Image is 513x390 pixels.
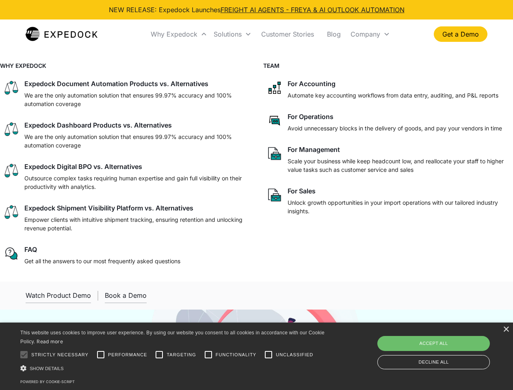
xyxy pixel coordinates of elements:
[24,80,208,88] div: Expedock Document Automation Products vs. Alternatives
[3,162,19,179] img: scale icon
[214,30,242,38] div: Solutions
[24,204,193,212] div: Expedock Shipment Visibility Platform vs. Alternatives
[288,198,510,215] p: Unlock growth opportunities in your import operations with our tailored industry insights.
[266,113,283,129] img: rectangular chat bubble icon
[3,80,19,96] img: scale icon
[24,215,247,232] p: Empower clients with intuitive shipment tracking, ensuring retention and unlocking revenue potent...
[26,26,97,42] a: home
[37,338,63,344] a: Read more
[147,20,210,48] div: Why Expedock
[288,187,316,195] div: For Sales
[151,30,197,38] div: Why Expedock
[20,379,75,384] a: Powered by cookie-script
[288,91,498,100] p: Automate key accounting workflows from data entry, auditing, and P&L reports
[3,121,19,137] img: scale icon
[26,26,97,42] img: Expedock Logo
[3,245,19,262] img: regular chat bubble icon
[288,157,510,174] p: Scale your business while keep headcount low, and reallocate your staff to higher value tasks suc...
[24,245,37,253] div: FAQ
[109,5,405,15] div: NEW RELEASE: Expedock Launches
[210,20,255,48] div: Solutions
[288,113,333,121] div: For Operations
[24,162,142,171] div: Expedock Digital BPO vs. Alternatives
[24,174,247,191] p: Outsource complex tasks requiring human expertise and gain full visibility on their productivity ...
[167,351,196,358] span: Targeting
[20,330,325,345] span: This website uses cookies to improve user experience. By using our website you consent to all coo...
[30,366,64,371] span: Show details
[24,121,172,129] div: Expedock Dashboard Products vs. Alternatives
[266,187,283,203] img: paper and bag icon
[216,351,256,358] span: Functionality
[347,20,393,48] div: Company
[26,288,91,303] a: open lightbox
[20,364,327,373] div: Show details
[24,132,247,149] p: We are the only automation solution that ensures 99.97% accuracy and 100% automation coverage
[320,20,347,48] a: Blog
[266,80,283,96] img: network like icon
[434,26,487,42] a: Get a Demo
[24,257,180,265] p: Get all the answers to our most frequently asked questions
[3,204,19,220] img: scale icon
[276,351,313,358] span: Unclassified
[105,288,147,303] a: Book a Demo
[288,124,502,132] p: Avoid unnecessary blocks in the delivery of goods, and pay your vendors in time
[378,302,513,390] iframe: Chat Widget
[266,145,283,162] img: paper and bag icon
[221,6,405,14] a: FREIGHT AI AGENTS - FREYA & AI OUTLOOK AUTOMATION
[26,291,91,299] div: Watch Product Demo
[31,351,89,358] span: Strictly necessary
[105,291,147,299] div: Book a Demo
[288,145,340,154] div: For Management
[351,30,380,38] div: Company
[108,351,147,358] span: Performance
[255,20,320,48] a: Customer Stories
[24,91,247,108] p: We are the only automation solution that ensures 99.97% accuracy and 100% automation coverage
[288,80,336,88] div: For Accounting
